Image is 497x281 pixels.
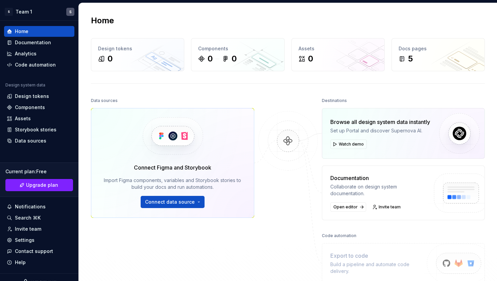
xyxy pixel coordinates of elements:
div: 5 [408,53,413,64]
a: Assets [4,113,74,124]
button: Contact support [4,246,74,257]
div: Help [15,259,26,266]
button: Help [4,257,74,268]
a: Design tokens0 [91,38,184,71]
div: Invite team [15,226,41,232]
a: Components [4,102,74,113]
div: Analytics [15,50,37,57]
div: Design tokens [15,93,49,100]
a: Settings [4,235,74,246]
div: Design system data [5,82,45,88]
div: Design tokens [98,45,177,52]
div: Code automation [15,61,56,68]
div: Data sources [91,96,118,105]
a: Open editor [330,202,366,212]
button: Watch demo [330,139,367,149]
a: Home [4,26,74,37]
div: Documentation [15,39,51,46]
span: Upgrade plan [26,182,58,188]
h2: Home [91,15,114,26]
button: Search ⌘K [4,212,74,223]
a: Invite team [370,202,404,212]
button: Notifications [4,201,74,212]
div: S [5,8,13,16]
div: Import Figma components, variables and Storybook stories to build your docs and run automations. [101,177,244,190]
a: Design tokens [4,91,74,102]
div: 0 [208,53,213,64]
div: Current plan : Free [5,168,73,175]
a: Storybook stories [4,124,74,135]
div: 0 [108,53,113,64]
div: Settings [15,237,34,244]
div: Team 1 [16,8,32,15]
div: Storybook stories [15,126,56,133]
div: Data sources [15,137,46,144]
a: Analytics [4,48,74,59]
div: Code automation [322,231,356,240]
div: Assets [299,45,378,52]
div: Export to code [330,252,428,260]
div: Home [15,28,28,35]
div: 0 [232,53,237,64]
button: STeam 1S [1,4,77,19]
button: Connect data source [141,196,205,208]
div: Components [15,104,45,111]
a: Docs pages5 [392,38,485,71]
span: Open editor [333,204,358,210]
div: Build a pipeline and automate code delivery. [330,261,428,275]
div: Collaborate on design system documentation. [330,183,428,197]
a: Assets0 [291,38,385,71]
div: Destinations [322,96,347,105]
div: Contact support [15,248,53,255]
div: Docs pages [399,45,478,52]
div: Connect Figma and Storybook [134,163,211,172]
a: Code automation [4,59,74,70]
div: 0 [308,53,313,64]
span: Invite team [379,204,401,210]
a: Components00 [191,38,284,71]
div: Documentation [330,174,428,182]
div: Set up Portal and discover Supernova AI. [330,127,430,134]
div: Assets [15,115,31,122]
div: Notifications [15,203,46,210]
div: Search ⌘K [15,214,41,221]
div: S [69,9,72,15]
div: Browse all design system data instantly [330,118,430,126]
a: Invite team [4,224,74,234]
a: Documentation [4,37,74,48]
span: Watch demo [339,142,364,147]
span: Connect data source [145,199,195,205]
div: Components [198,45,277,52]
a: Data sources [4,135,74,146]
button: Upgrade plan [5,179,73,191]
